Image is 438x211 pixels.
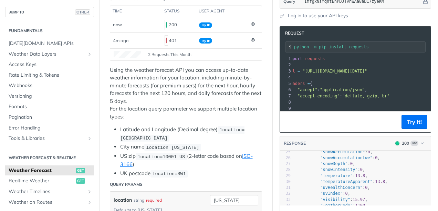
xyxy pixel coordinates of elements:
[146,195,162,205] div: required
[375,179,385,184] span: 13.8
[320,203,353,208] span: "weatherCode"
[360,167,363,172] span: 0
[9,103,92,110] span: Formats
[120,153,253,167] a: ISO-3166
[110,66,262,121] p: Using the weather forecast API you can access up-to-date weather information for your location, i...
[288,81,312,86] span: {
[283,117,293,127] button: Copy to clipboard
[295,197,368,202] span: : ,
[196,6,248,17] th: user agent
[87,200,92,205] button: Show subpages for Weather on Routes
[280,93,292,99] div: 7
[280,87,292,93] div: 6
[5,155,94,161] h2: Weather Forecast & realtime
[345,191,348,196] span: 0
[280,167,291,173] div: 28
[280,99,292,105] div: 8
[288,94,389,98] span: :
[137,154,185,159] span: location=10001 US
[152,171,186,176] span: location=SW1
[9,114,92,121] span: Pagination
[401,115,427,129] button: Try It!
[282,30,304,36] span: Request
[280,191,291,196] div: 32
[9,135,85,142] span: Tools & Libraries
[110,181,143,188] div: Query Params
[199,38,212,44] span: Try It!
[76,168,85,173] span: get
[283,140,306,147] button: RESPONSE
[288,56,302,61] span: import
[110,6,162,17] th: time
[5,123,94,133] a: Error Handling
[402,140,409,146] div: 200
[353,197,365,202] span: 15.97
[320,150,365,154] span: "snowAccumulation"
[355,203,365,208] span: 1100
[320,197,350,202] span: "visibility"
[120,170,262,178] li: UK postcode
[162,6,196,17] th: status
[87,189,92,194] button: Show subpages for Weather Timelines
[280,161,291,167] div: 27
[298,94,340,98] span: "accept-encoding"
[146,145,199,150] span: location=[US_STATE]
[375,155,377,160] span: 0
[148,51,191,58] span: 2 Requests This Month
[307,81,310,86] span: =
[320,161,347,166] span: "snowDepth"
[280,68,292,74] div: 3
[9,82,92,89] span: Webhooks
[87,136,92,141] button: Show subpages for Tools & Libraries
[395,141,399,145] span: 200
[295,173,368,178] span: : ,
[113,22,122,27] span: now
[298,87,317,92] span: "accept"
[320,167,357,172] span: "snowIntensity"
[5,197,94,208] a: Weather on RoutesShow subpages for Weather on Routes
[280,203,291,209] div: 34
[280,173,291,179] div: 29
[320,173,353,178] span: "temperature"
[295,203,368,208] span: : ,
[320,179,373,184] span: "temperatureApparent"
[295,179,387,184] span: : ,
[114,195,132,205] label: location
[120,126,262,142] li: Latitude and Longitude (Decimal degree)
[9,40,92,47] span: [DATE][DOMAIN_NAME] APIs
[320,185,363,190] span: "uvHealthConcern"
[280,179,291,185] div: 30
[5,70,94,80] a: Rate Limiting & Tokens
[5,80,94,91] a: Webhooks
[9,167,74,174] span: Weather Forecast
[302,69,367,74] span: "[URL][DOMAIN_NAME][DATE]"
[280,185,291,191] div: 31
[9,61,92,68] span: Access Keys
[5,186,94,197] a: Weather TimelinesShow subpages for Weather Timelines
[5,7,94,17] button: JUMP TOCTRL-/
[165,35,194,46] div: 401
[392,140,427,147] button: 200200Log
[320,155,373,160] span: "snowAccumulationLwe"
[114,51,141,58] canvas: Line Graph
[295,150,373,154] span: : ,
[120,152,262,168] li: US zip (2-letter code based on )
[305,56,325,61] span: requests
[295,167,365,172] span: : ,
[368,150,370,154] span: 0
[5,59,94,70] a: Access Keys
[294,45,425,49] input: Request instructions
[295,161,355,166] span: : ,
[295,191,350,196] span: : ,
[5,133,94,144] a: Tools & LibrariesShow subpages for Tools & Libraries
[87,51,92,57] button: Show subpages for Weather Data Layers
[199,22,212,28] span: Try It!
[280,80,292,87] div: 5
[320,191,343,196] span: "uvIndex"
[355,173,365,178] span: 13.8
[365,185,367,190] span: 0
[295,185,370,190] span: : ,
[75,9,90,15] span: CTRL-/
[165,19,194,31] div: 200
[9,178,74,184] span: Realtime Weather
